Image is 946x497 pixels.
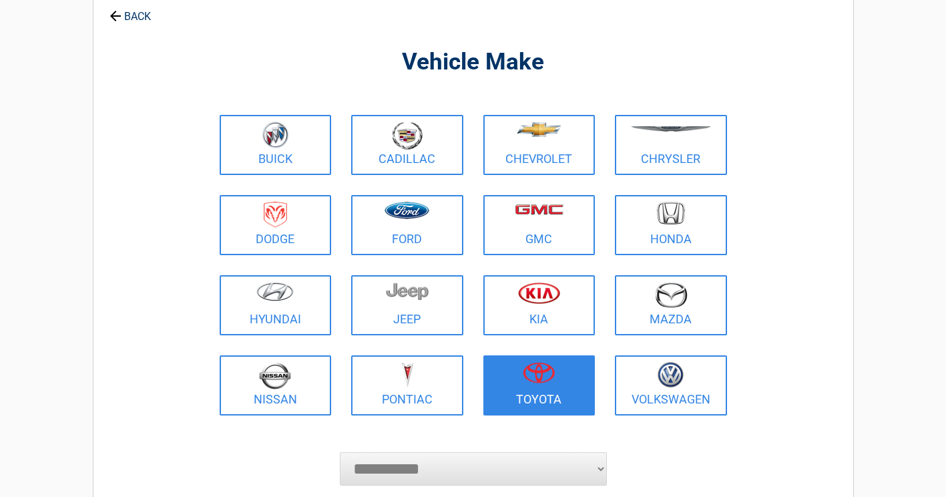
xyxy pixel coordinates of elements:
[401,362,414,387] img: pontiac
[351,195,463,255] a: Ford
[657,202,685,225] img: honda
[654,282,688,308] img: mazda
[351,355,463,416] a: Pontiac
[630,126,712,132] img: chrysler
[256,282,294,301] img: hyundai
[392,122,423,150] img: cadillac
[515,204,563,215] img: gmc
[216,47,730,78] h2: Vehicle Make
[220,355,332,416] a: Nissan
[615,355,727,416] a: Volkswagen
[351,275,463,335] a: Jeep
[518,282,560,304] img: kia
[483,355,596,416] a: Toyota
[220,275,332,335] a: Hyundai
[264,202,287,228] img: dodge
[615,275,727,335] a: Mazda
[386,282,429,301] img: jeep
[483,115,596,175] a: Chevrolet
[658,362,684,388] img: volkswagen
[220,195,332,255] a: Dodge
[523,362,555,383] img: toyota
[259,362,291,389] img: nissan
[615,195,727,255] a: Honda
[483,195,596,255] a: GMC
[262,122,288,148] img: buick
[483,275,596,335] a: Kia
[385,202,429,219] img: ford
[220,115,332,175] a: Buick
[517,122,561,137] img: chevrolet
[351,115,463,175] a: Cadillac
[615,115,727,175] a: Chrysler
